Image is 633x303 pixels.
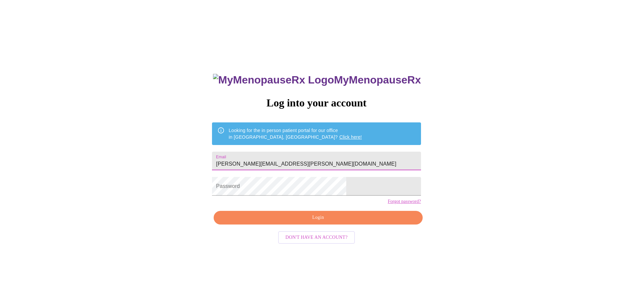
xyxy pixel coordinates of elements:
[278,231,355,244] button: Don't have an account?
[276,234,357,240] a: Don't have an account?
[388,199,421,204] a: Forgot password?
[339,134,362,140] a: Click here!
[214,211,422,225] button: Login
[213,74,421,86] h3: MyMenopauseRx
[212,97,421,109] h3: Log into your account
[229,124,362,143] div: Looking for the in person patient portal for our office in [GEOGRAPHIC_DATA], [GEOGRAPHIC_DATA]?
[285,233,348,242] span: Don't have an account?
[221,214,415,222] span: Login
[213,74,334,86] img: MyMenopauseRx Logo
